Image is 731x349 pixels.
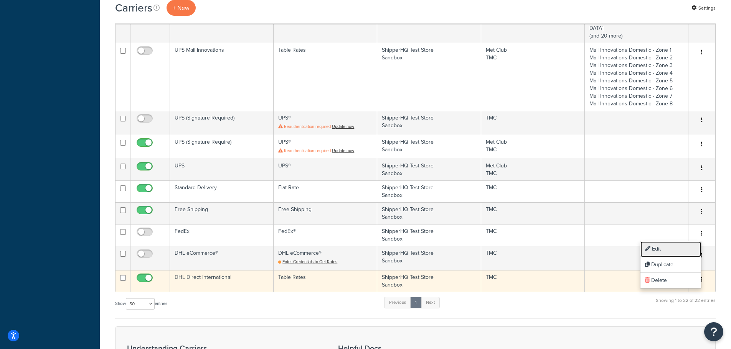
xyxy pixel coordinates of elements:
[115,298,167,310] label: Show entries
[274,246,377,270] td: DHL eCommerce®
[274,270,377,292] td: Table Rates
[170,270,274,292] td: DHL Direct International
[481,202,585,224] td: TMC
[377,135,481,159] td: ShipperHQ Test Store Sandbox
[274,159,377,180] td: UPS®
[284,147,331,154] span: Reauthentication required
[274,202,377,224] td: Free Shipping
[704,322,723,341] button: Open Resource Center
[384,297,411,308] a: Previous
[377,111,481,135] td: ShipperHQ Test Store Sandbox
[274,180,377,202] td: Flat Rate
[421,297,440,308] a: Next
[170,246,274,270] td: DHL eCommerce®
[274,111,377,135] td: UPS®
[481,135,585,159] td: Met Club TMC
[640,241,701,257] a: Edit
[126,298,155,310] select: Showentries
[377,246,481,270] td: ShipperHQ Test Store Sandbox
[481,270,585,292] td: TMC
[170,111,274,135] td: UPS (Signature Required)
[691,3,716,13] a: Settings
[481,180,585,202] td: TMC
[284,123,331,129] span: Reauthentication required
[481,111,585,135] td: TMC
[170,180,274,202] td: Standard Delivery
[377,43,481,111] td: ShipperHQ Test Store Sandbox
[377,180,481,202] td: ShipperHQ Test Store Sandbox
[274,43,377,111] td: Table Rates
[640,273,701,288] a: Delete
[640,257,701,273] a: Duplicate
[332,123,354,129] a: Update now
[377,202,481,224] td: ShipperHQ Test Store Sandbox
[115,0,152,15] h1: Carriers
[274,135,377,159] td: UPS®
[481,159,585,180] td: Met Club TMC
[481,43,585,111] td: Met Club TMC
[377,159,481,180] td: ShipperHQ Test Store Sandbox
[410,297,422,308] a: 1
[481,224,585,246] td: TMC
[481,246,585,270] td: TMC
[377,270,481,292] td: ShipperHQ Test Store Sandbox
[377,224,481,246] td: ShipperHQ Test Store Sandbox
[170,202,274,224] td: Free Shipping
[170,135,274,159] td: UPS (Signature Require)
[332,147,354,154] a: Update now
[170,159,274,180] td: UPS
[656,296,716,313] div: Showing 1 to 22 of 22 entries
[278,259,337,265] a: Enter Credentials to Get Rates
[274,224,377,246] td: FedEx®
[585,43,688,111] td: Mail Innovations Domestic - Zone 1 Mail Innovations Domestic - Zone 2 Mail Innovations Domestic -...
[282,259,337,265] span: Enter Credentials to Get Rates
[170,43,274,111] td: UPS Mail Innovations
[170,224,274,246] td: FedEx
